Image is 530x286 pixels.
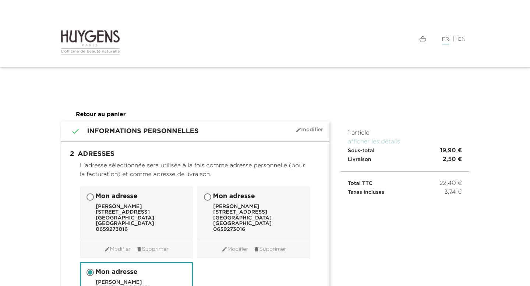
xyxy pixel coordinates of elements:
span: Total TTC [348,181,372,186]
a: afficher les détails [348,139,400,145]
a: Modifier [104,246,131,253]
i:  [254,246,259,252]
p: L'adresse sélectionnée sera utilisée à la fois comme adresse personnelle (pour la facturation) et... [80,161,310,179]
span: Mon adresse [95,269,137,276]
span: Mon adresse [95,193,137,200]
span: Mon adresse [213,193,255,200]
img: Huygens logo [61,29,120,55]
i:  [136,246,142,252]
a: Retour au panier [76,112,126,118]
span: 2 [66,147,78,162]
a: Supprimer [254,246,286,253]
iframe: PayPal Message 2 [61,71,469,91]
span: Livraison [348,157,371,162]
i:  [222,246,227,252]
h1: Adresses [66,147,324,162]
i:  [66,127,76,136]
span: 2,50 € [443,155,462,164]
span: 22,40 € [439,179,462,188]
a: Modifier [222,246,248,253]
span: 3,74 € [444,188,462,197]
h1: Informations personnelles [66,127,324,136]
div: [PERSON_NAME] [STREET_ADDRESS] [GEOGRAPHIC_DATA] [GEOGRAPHIC_DATA] 0659273016 [213,204,272,232]
p: 1 article [348,129,462,137]
span: Modifier [296,127,323,133]
span: Taxes incluses [348,190,384,195]
a: Supprimer [136,246,169,253]
iframe: PayPal Message 1 [348,197,462,208]
div: [PERSON_NAME] [STREET_ADDRESS] [GEOGRAPHIC_DATA] [GEOGRAPHIC_DATA] 0659273016 [96,204,154,232]
span: 19,90 € [440,146,462,155]
div: | [271,35,469,44]
i: mode_edit [296,127,301,133]
span: Sous-total [348,148,374,153]
i:  [104,246,110,252]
